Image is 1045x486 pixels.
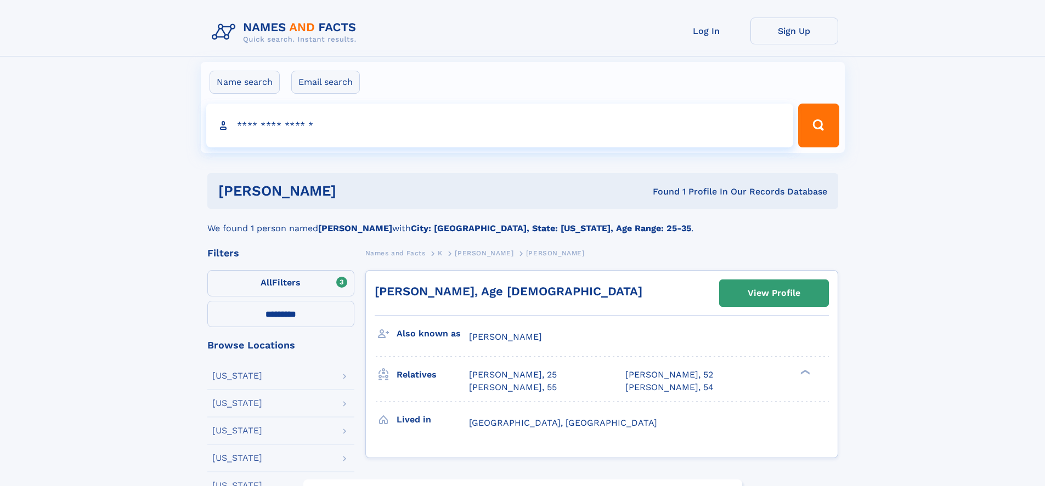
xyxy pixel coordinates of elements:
[438,249,443,257] span: K
[291,71,360,94] label: Email search
[375,284,642,298] a: [PERSON_NAME], Age [DEMOGRAPHIC_DATA]
[748,281,800,306] div: View Profile
[206,104,794,147] input: search input
[798,104,839,147] button: Search Button
[397,410,469,429] h3: Lived in
[625,369,713,381] a: [PERSON_NAME], 52
[207,340,354,350] div: Browse Locations
[469,331,542,342] span: [PERSON_NAME]
[207,209,838,235] div: We found 1 person named with .
[212,399,262,408] div: [US_STATE]
[365,246,426,260] a: Names and Facts
[469,418,657,428] span: [GEOGRAPHIC_DATA], [GEOGRAPHIC_DATA]
[798,369,811,376] div: ❯
[469,369,557,381] a: [PERSON_NAME], 25
[720,280,828,306] a: View Profile
[210,71,280,94] label: Name search
[212,454,262,462] div: [US_STATE]
[207,270,354,296] label: Filters
[663,18,750,44] a: Log In
[212,426,262,435] div: [US_STATE]
[625,381,714,393] a: [PERSON_NAME], 54
[207,248,354,258] div: Filters
[494,186,827,198] div: Found 1 Profile In Our Records Database
[469,381,557,393] a: [PERSON_NAME], 55
[207,18,365,47] img: Logo Names and Facts
[397,365,469,384] h3: Relatives
[397,324,469,343] h3: Also known as
[750,18,838,44] a: Sign Up
[318,223,392,233] b: [PERSON_NAME]
[218,184,495,198] h1: [PERSON_NAME]
[526,249,585,257] span: [PERSON_NAME]
[455,249,513,257] span: [PERSON_NAME]
[455,246,513,260] a: [PERSON_NAME]
[411,223,691,233] b: City: [GEOGRAPHIC_DATA], State: [US_STATE], Age Range: 25-35
[261,277,272,288] span: All
[212,371,262,380] div: [US_STATE]
[438,246,443,260] a: K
